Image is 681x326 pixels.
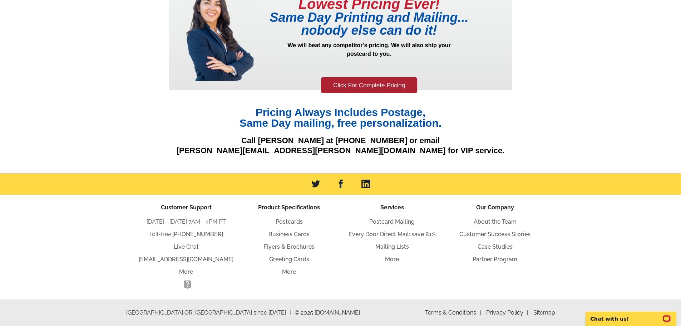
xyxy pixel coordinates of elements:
a: Postcard Mailing [369,218,415,225]
a: Every Door Direct Mail: save 81% [349,231,436,238]
h1: Pricing Always Includes Postage, Same Day mailing, free personalization. [169,107,512,128]
a: More [282,268,296,275]
h1: Same Day Printing and Mailing... nobody else can do it! [255,11,484,37]
a: Greeting Cards [269,256,309,263]
a: About the Team [474,218,517,225]
span: Product Specifications [258,204,320,211]
span: [GEOGRAPHIC_DATA] OR, [GEOGRAPHIC_DATA] since [DATE] [126,308,291,317]
a: Partner Program [473,256,517,263]
a: More [385,256,399,263]
p: We will beat any competitor's pricing. We will also ship your postcard to you. [255,41,484,76]
a: Case Studies [478,243,513,250]
a: Sitemap [533,309,555,316]
a: [PHONE_NUMBER] [172,231,223,238]
a: Mailing Lists [375,243,409,250]
li: [DATE] - [DATE] 7AM - 4PM PT [135,218,238,226]
a: More [179,268,193,275]
a: Business Cards [268,231,310,238]
span: Our Company [476,204,514,211]
a: Privacy Policy [486,309,528,316]
span: © 2025 [DOMAIN_NAME] [295,308,360,317]
li: Toll-free: [135,230,238,239]
p: Call [PERSON_NAME] at [PHONE_NUMBER] or email [PERSON_NAME][EMAIL_ADDRESS][PERSON_NAME][DOMAIN_NA... [169,136,512,156]
a: [EMAIL_ADDRESS][DOMAIN_NAME] [139,256,233,263]
a: Live Chat [174,243,199,250]
a: Terms & Conditions [425,309,481,316]
iframe: LiveChat chat widget [581,303,681,326]
span: Services [380,204,404,211]
a: Customer Success Stories [459,231,531,238]
span: Customer Support [161,204,212,211]
a: Flyers & Brochures [263,243,315,250]
a: Postcards [276,218,303,225]
a: Click For Complete Pricing [321,77,417,93]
